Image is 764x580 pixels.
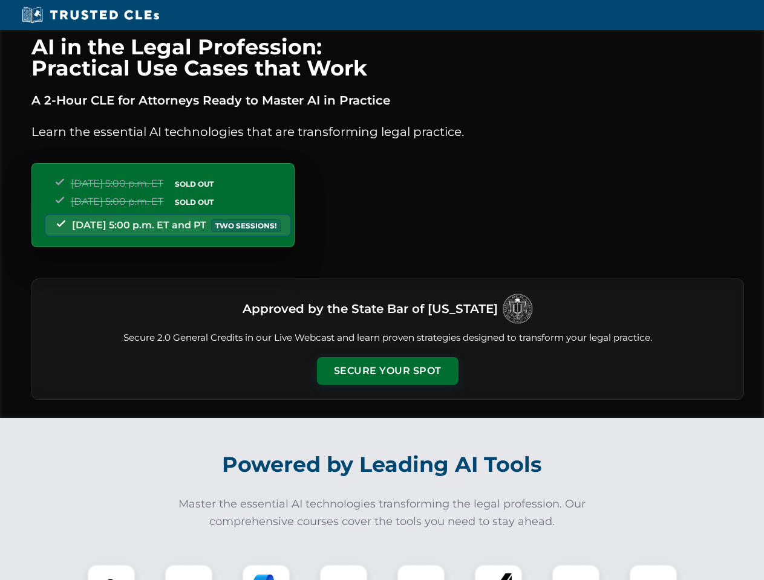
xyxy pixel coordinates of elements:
span: SOLD OUT [171,196,218,208]
h2: Powered by Leading AI Tools [47,443,717,486]
span: [DATE] 5:00 p.m. ET [71,196,163,207]
p: Master the essential AI technologies transforming the legal profession. Our comprehensive courses... [171,495,594,530]
span: [DATE] 5:00 p.m. ET [71,178,163,189]
p: Learn the essential AI technologies that are transforming legal practice. [31,122,744,141]
img: Logo [503,294,533,324]
button: Secure Your Spot [317,357,459,385]
h3: Approved by the State Bar of [US_STATE] [243,298,498,320]
img: Trusted CLEs [18,6,163,24]
p: Secure 2.0 General Credits in our Live Webcast and learn proven strategies designed to transform ... [47,331,729,345]
p: A 2-Hour CLE for Attorneys Ready to Master AI in Practice [31,91,744,110]
h1: AI in the Legal Profession: Practical Use Cases that Work [31,36,744,79]
span: SOLD OUT [171,178,218,190]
